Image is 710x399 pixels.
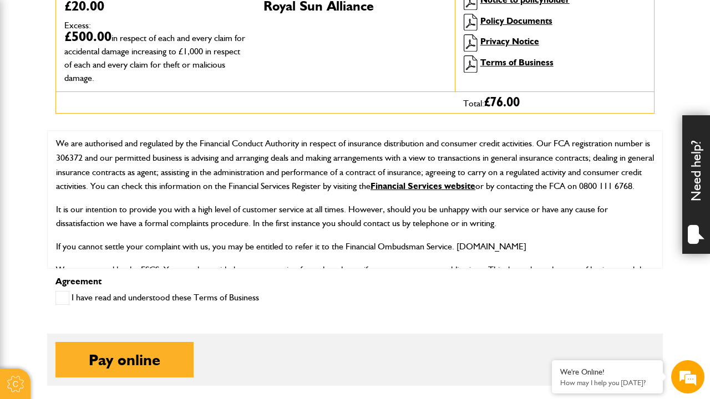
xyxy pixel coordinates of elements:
div: We're Online! [560,367,655,377]
p: How may I help you today? [560,378,655,387]
label: I have read and understood these Terms of Business [55,291,259,305]
dt: Excess: [64,21,247,30]
em: Start Chat [151,313,201,328]
div: Chat with us now [58,62,186,76]
p: Agreement [55,277,655,286]
a: Privacy Notice [480,36,539,47]
span: 76.00 [490,96,520,109]
dd: £500.00 [64,30,247,83]
input: Enter your last name [14,103,202,127]
div: Minimize live chat window [182,6,209,32]
div: Need help? [682,115,710,254]
p: We are authorised and regulated by the Financial Conduct Authority in respect of insurance distri... [56,136,654,193]
a: Terms of Business [480,57,554,68]
input: Enter your email address [14,135,202,160]
span: in respect of each and every claim for accidental damage increasing to £1,000 in respect of each ... [64,33,245,83]
div: Total: [455,92,654,113]
textarea: Type your message and hit 'Enter' [14,201,202,304]
img: d_20077148190_company_1631870298795_20077148190 [19,62,47,77]
button: Pay online [55,342,194,377]
span: £ [484,96,520,109]
p: It is our intention to provide you with a high level of customer service at all times. However, s... [56,202,654,231]
input: Enter your phone number [14,168,202,192]
a: Financial Services website [371,181,475,191]
p: We are covered by the FSCS. You may be entitled to compensation from the scheme if we cannot meet... [56,263,654,291]
a: Policy Documents [480,16,552,26]
p: If you cannot settle your complaint with us, you may be entitled to refer it to the Financial Omb... [56,239,654,254]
